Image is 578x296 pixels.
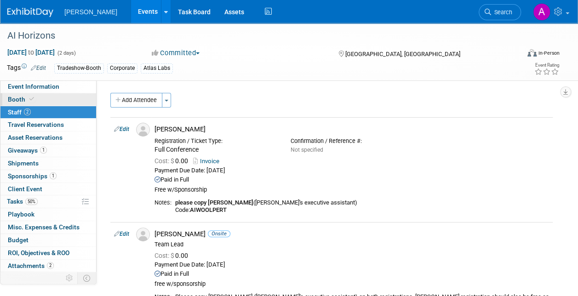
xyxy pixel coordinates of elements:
a: Sponsorships1 [0,170,96,182]
button: Add Attendee [110,93,162,108]
span: Budget [8,236,29,244]
div: Corporate [107,63,137,73]
span: 1 [50,172,57,179]
td: Toggle Event Tabs [78,272,97,284]
span: [DATE] [DATE] [7,48,55,57]
a: Travel Reservations [0,119,96,131]
span: Playbook [8,211,34,218]
img: ExhibitDay [7,8,53,17]
span: to [27,49,35,56]
div: Tradeshow-Booth [54,63,104,73]
span: 50% [25,198,38,205]
span: 0.00 [155,252,192,259]
span: Attachments [8,262,54,269]
span: Cost: $ [155,157,175,165]
div: Free w/Sponsorship [155,186,549,194]
a: Asset Reservations [0,131,96,144]
div: AI Horizons [4,28,512,44]
img: Format-Inperson.png [527,49,537,57]
a: Booth [0,93,96,106]
a: Tasks50% [0,195,96,208]
div: Notes: [155,199,172,206]
div: Payment Due Date: [DATE] [155,261,549,269]
a: Edit [31,65,46,71]
a: Staff2 [0,106,96,119]
span: Tasks [7,198,38,205]
span: Giveaways [8,147,47,154]
span: [GEOGRAPHIC_DATA], [GEOGRAPHIC_DATA] [345,51,460,57]
div: Event Format [479,48,560,62]
span: Onsite [208,230,230,237]
span: Booth [8,96,36,103]
span: [PERSON_NAME] [64,8,117,16]
span: Not specified [291,147,323,153]
a: Shipments [0,157,96,170]
div: Full Conference [155,146,277,154]
a: Event Information [0,80,96,93]
div: Payment Due Date: [DATE] [155,167,549,175]
div: [PERSON_NAME] [155,125,549,134]
img: Associate-Profile-5.png [136,228,150,241]
span: Search [491,9,512,16]
a: Edit [114,126,129,132]
span: Event Information [8,83,59,90]
td: Tags [7,63,46,74]
div: ([PERSON_NAME]'s executive assistant) Code: [175,199,549,214]
button: Committed [149,48,203,58]
a: Giveaways1 [0,144,96,157]
div: Paid in Full [155,270,549,278]
div: Atlas Labs [141,63,173,73]
span: 1 [40,147,47,154]
a: Invoice [193,158,223,165]
a: Misc. Expenses & Credits [0,221,96,233]
span: Staff [8,108,31,116]
img: Amy Reese [533,3,550,21]
b: please copy [PERSON_NAME] [175,199,253,206]
span: Client Event [8,185,42,193]
div: Confirmation / Reference #: [291,137,413,145]
span: 0.00 [155,157,192,165]
a: Search [479,4,521,20]
div: Registration / Ticket Type: [155,137,277,145]
span: 2 [24,108,31,115]
i: Booth reservation complete [29,97,34,102]
span: Sponsorships [8,172,57,180]
div: [PERSON_NAME] [155,230,549,239]
div: In-Person [538,50,560,57]
a: Client Event [0,183,96,195]
div: Team Lead [155,241,549,248]
a: Budget [0,234,96,246]
span: Misc. Expenses & Credits [8,223,80,231]
div: free w/sponsorship [155,280,549,288]
span: Travel Reservations [8,121,64,128]
span: Asset Reservations [8,134,63,141]
a: Playbook [0,208,96,221]
span: Cost: $ [155,252,175,259]
span: 2 [47,262,54,269]
td: Personalize Event Tab Strip [62,272,78,284]
b: AIWOOLPERT [190,206,227,213]
a: Attachments2 [0,260,96,272]
span: ROI, Objectives & ROO [8,249,69,256]
a: ROI, Objectives & ROO [0,247,96,259]
span: (2 days) [57,50,76,56]
span: Shipments [8,159,39,167]
div: Paid in Full [155,176,549,184]
img: Associate-Profile-5.png [136,123,150,137]
div: Event Rating [534,63,559,68]
a: Edit [114,231,129,237]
